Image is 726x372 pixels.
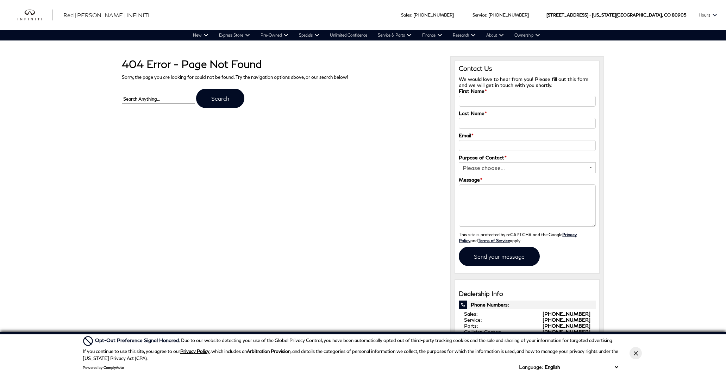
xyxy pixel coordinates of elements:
[83,365,124,370] div: Powered by
[486,12,487,18] span: :
[464,323,478,329] span: Parts:
[459,232,577,243] a: Privacy Policy
[188,30,545,40] nav: Main Navigation
[488,12,529,18] a: [PHONE_NUMBER]
[122,58,440,70] h1: 404 Error - Page Not Found
[543,364,620,371] select: Language Select
[459,88,487,94] label: First Name
[459,232,577,243] small: This site is protected by reCAPTCHA and the Google and apply.
[247,348,290,354] strong: Arbitration Provision
[411,12,412,18] span: :
[18,10,53,21] a: infiniti
[188,30,214,40] a: New
[459,177,482,183] label: Message
[459,290,596,297] h3: Dealership Info
[122,94,195,104] input: Search Anything...
[519,365,543,370] div: Language:
[448,30,481,40] a: Research
[459,155,507,160] label: Purpose of Contact
[630,347,642,359] button: Close Button
[117,51,445,112] div: Sorry, the page you are looking for could not be found. Try the navigation options above, or our ...
[18,10,53,21] img: INFINITI
[95,336,613,344] div: Due to our website detecting your use of the Global Privacy Control, you have been automatically ...
[464,317,482,323] span: Service:
[325,30,373,40] a: Unlimited Confidence
[401,12,411,18] span: Sales
[196,89,244,108] input: Search
[294,30,325,40] a: Specials
[95,337,181,343] span: Opt-Out Preference Signal Honored .
[481,30,509,40] a: About
[417,30,448,40] a: Finance
[543,323,590,329] a: [PHONE_NUMBER]
[83,348,618,361] p: If you continue to use this site, you agree to our , which includes an , and details the categori...
[478,238,510,243] a: Terms of Service
[543,329,590,335] a: [PHONE_NUMBER]
[104,365,124,370] a: ComplyAuto
[413,12,454,18] a: [PHONE_NUMBER]
[543,317,590,323] a: [PHONE_NUMBER]
[464,329,501,335] span: Collision Center:
[63,12,150,18] span: Red [PERSON_NAME] INFINITI
[459,132,474,138] label: Email
[509,30,545,40] a: Ownership
[459,76,588,88] span: We would love to hear from you! Please fill out this form and we will get in touch with you shortly.
[180,348,209,354] a: Privacy Policy
[373,30,417,40] a: Service & Parts
[214,30,255,40] a: Express Store
[459,110,487,116] label: Last Name
[459,65,596,72] h3: Contact Us
[472,12,486,18] span: Service
[459,247,540,266] input: Send your message
[459,301,596,309] span: Phone Numbers:
[63,11,150,19] a: Red [PERSON_NAME] INFINITI
[464,311,477,317] span: Sales:
[546,12,686,18] a: [STREET_ADDRESS] • [US_STATE][GEOGRAPHIC_DATA], CO 80905
[543,311,590,317] a: [PHONE_NUMBER]
[255,30,294,40] a: Pre-Owned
